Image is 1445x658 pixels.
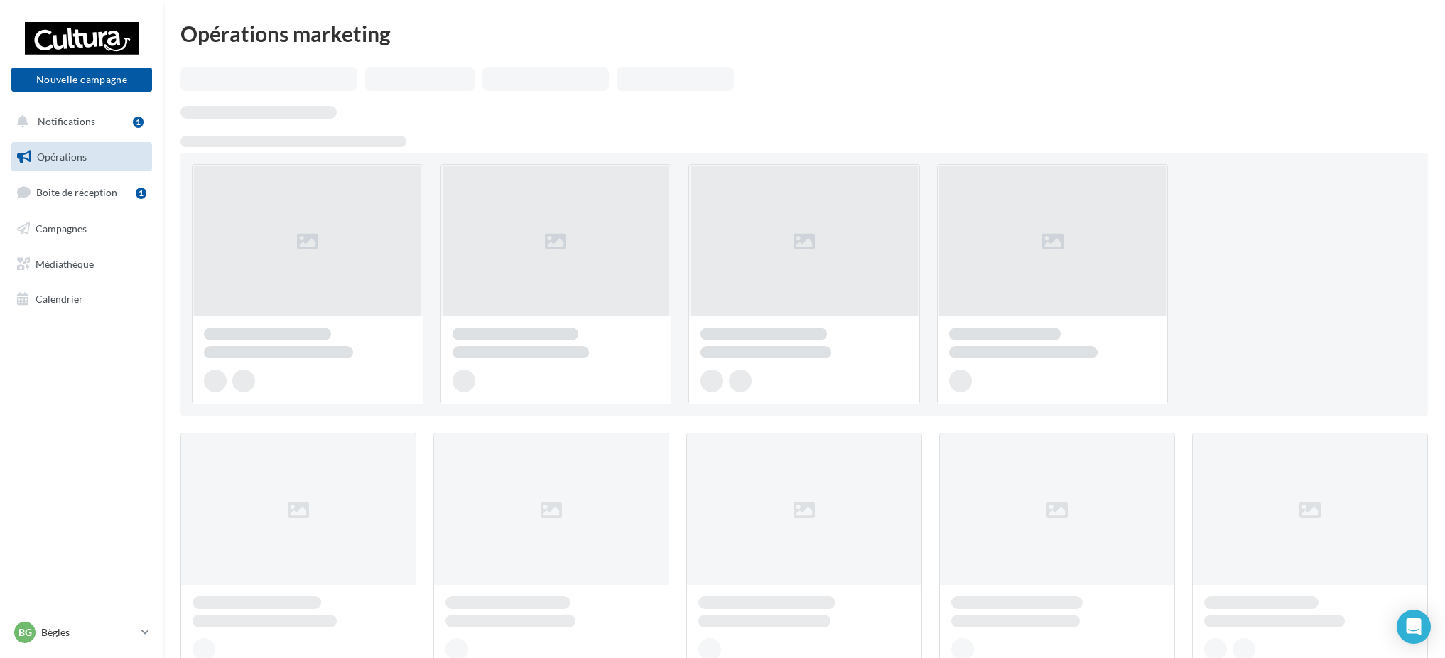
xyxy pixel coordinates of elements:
a: Médiathèque [9,249,155,279]
button: Notifications 1 [9,107,149,136]
a: Calendrier [9,284,155,314]
div: 1 [133,117,144,128]
span: Notifications [38,115,95,127]
button: Nouvelle campagne [11,68,152,92]
span: Boîte de réception [36,186,117,198]
p: Bègles [41,625,136,640]
a: Bg Bègles [11,619,152,646]
span: Campagnes [36,222,87,234]
div: 1 [136,188,146,199]
span: Médiathèque [36,257,94,269]
div: Open Intercom Messenger [1397,610,1431,644]
a: Boîte de réception1 [9,177,155,207]
div: Opérations marketing [180,23,1428,44]
span: Calendrier [36,293,83,305]
a: Campagnes [9,214,155,244]
a: Opérations [9,142,155,172]
span: Bg [18,625,32,640]
span: Opérations [37,151,87,163]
